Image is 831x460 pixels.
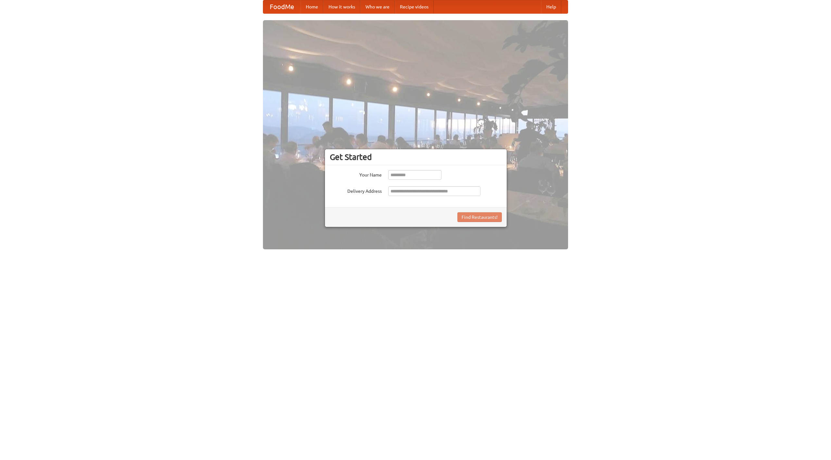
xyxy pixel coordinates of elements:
label: Your Name [330,170,382,178]
a: FoodMe [263,0,301,13]
a: Help [541,0,561,13]
a: Who we are [360,0,395,13]
a: How it works [323,0,360,13]
h3: Get Started [330,152,502,162]
button: Find Restaurants! [457,212,502,222]
a: Recipe videos [395,0,434,13]
label: Delivery Address [330,186,382,194]
a: Home [301,0,323,13]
